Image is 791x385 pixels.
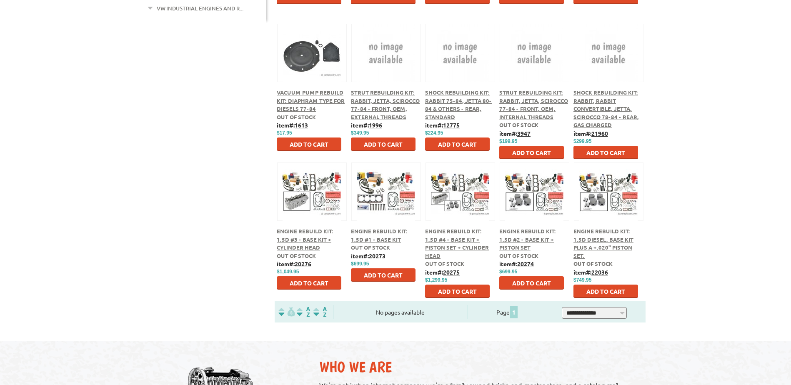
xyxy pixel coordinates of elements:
[277,121,308,129] b: item#:
[512,279,551,287] span: Add to Cart
[573,277,591,283] span: $749.95
[499,130,531,137] b: item#:
[499,146,564,159] button: Add to Cart
[369,252,385,260] u: 20273
[573,138,591,144] span: $299.95
[295,260,311,267] u: 20276
[573,130,608,137] b: item#:
[351,268,416,282] button: Add to Cart
[517,130,531,137] u: 3947
[573,285,638,298] button: Add to Cart
[425,285,490,298] button: Add to Cart
[351,89,420,120] a: Strut Rebuilding Kit: Rabbit, Jetta, Scirocco 77-84 - Front, OEM, External Threads
[333,308,468,317] div: No pages available
[499,89,568,120] a: Strut Rebuilding Kit: Rabbit, Jetta, Scirocco 77-84 - Front, OEM, Internal Threads
[499,121,538,128] span: Out of stock
[369,121,382,129] u: 1996
[277,252,316,259] span: Out of stock
[290,140,328,148] span: Add to Cart
[295,121,308,129] u: 1613
[277,260,311,267] b: item#:
[499,269,517,275] span: $699.95
[573,268,608,276] b: item#:
[351,244,390,251] span: Out of stock
[290,279,328,287] span: Add to Cart
[364,271,403,279] span: Add to Cart
[499,276,564,290] button: Add to Cart
[364,140,403,148] span: Add to Cart
[591,268,608,276] u: 22036
[277,137,341,151] button: Add to Cart
[351,252,385,260] b: item#:
[517,260,534,267] u: 20274
[351,261,369,267] span: $699.95
[425,277,447,283] span: $1,299.95
[351,137,416,151] button: Add to Cart
[312,307,328,317] img: Sort by Sales Rank
[425,121,460,129] b: item#:
[277,113,316,120] span: Out of stock
[425,260,464,267] span: Out of stock
[351,130,369,136] span: $349.95
[573,89,639,128] a: Shock Rebuilding Kit: Rabbit, Rabbit Convertible, Jetta, Scirocco 78-84 - Rear, Gas Charged
[512,149,551,156] span: Add to Cart
[586,149,625,156] span: Add to Cart
[438,287,477,295] span: Add to Cart
[277,269,299,275] span: $1,049.95
[295,307,312,317] img: Sort by Headline
[425,227,489,259] a: Engine Rebuild Kit: 1.5D #4 - Base Kit + Piston Set + Cylinder Head
[425,89,492,120] a: Shock Rebuilding Kit: Rabbit 75-84, Jetta 80-84 & Others - Rear, Standard
[499,260,534,267] b: item#:
[586,287,625,295] span: Add to Cart
[438,140,477,148] span: Add to Cart
[425,137,490,151] button: Add to Cart
[468,305,547,319] div: Page
[277,89,345,112] a: Vacuum Pump Rebuild Kit: Diaphram type for Diesels 77-84
[443,268,460,276] u: 20275
[351,227,408,243] a: Engine Rebuild Kit: 1.5D #1 - Base Kit
[499,252,538,259] span: Out of stock
[319,358,637,376] h2: Who We Are
[425,130,443,136] span: $224.95
[591,130,608,137] u: 21960
[499,227,556,251] a: Engine Rebuild Kit: 1.5D #2 - Base Kit + Piston Set
[573,260,613,267] span: Out of stock
[573,227,633,259] a: Engine Rebuild Kit: 1.5D Diesel. Base kit plus a +.020" Piston set.
[278,307,295,317] img: filterpricelow.svg
[573,146,638,159] button: Add to Cart
[157,3,243,14] a: VW Industrial Engines and R...
[510,306,518,318] span: 1
[277,227,333,251] a: Engine Rebuild Kit: 1.5D #3 - Base Kit + Cylinder Head
[443,121,460,129] u: 12775
[351,121,382,129] b: item#:
[499,138,517,144] span: $199.95
[277,276,341,290] button: Add to Cart
[425,268,460,276] b: item#:
[277,130,292,136] span: $17.95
